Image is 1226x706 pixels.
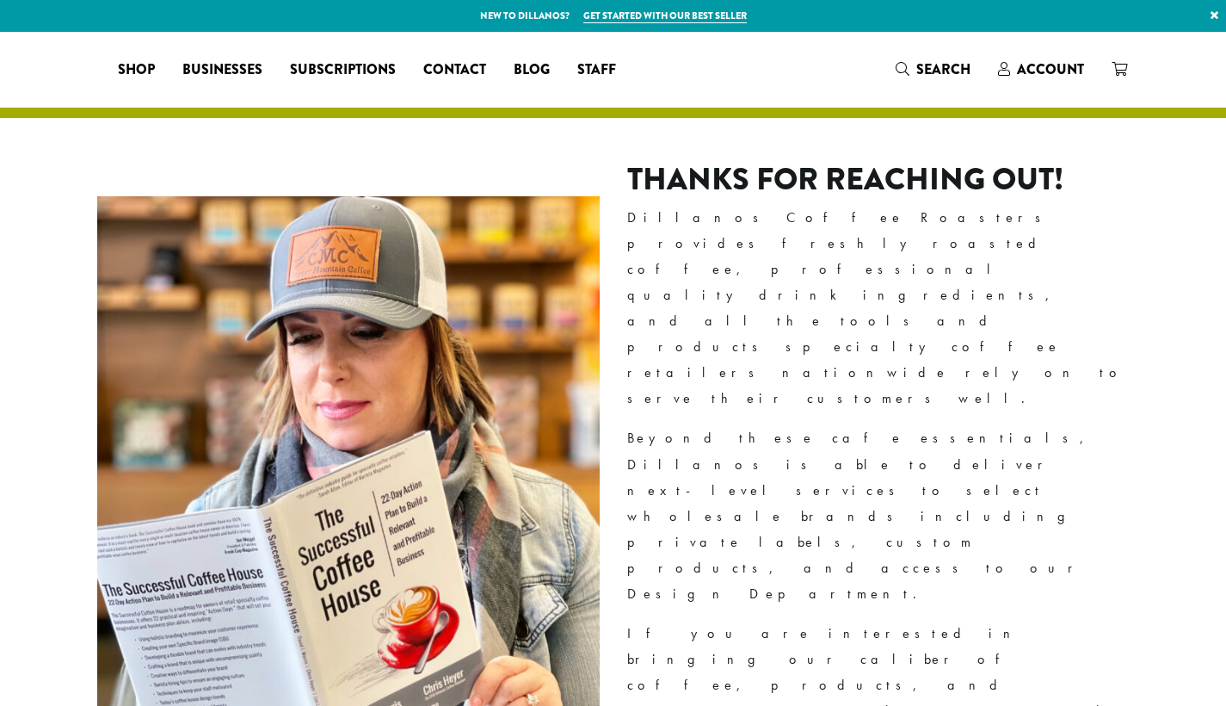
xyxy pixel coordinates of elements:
span: Search [916,59,970,79]
span: Shop [118,59,155,81]
span: Businesses [182,59,262,81]
a: Search [882,55,984,84]
h2: Thanks for reaching out! [627,161,1130,198]
span: Account [1017,59,1084,79]
span: Staff [577,59,616,81]
a: Staff [564,56,630,84]
span: Blog [514,59,550,81]
span: Contact [423,59,486,81]
a: Shop [104,56,169,84]
span: Subscriptions [290,59,396,81]
p: Dillanos Coffee Roasters provides freshly roasted coffee, professional quality drink ingredients,... [627,205,1130,412]
a: Get started with our best seller [583,9,747,23]
p: Beyond these cafe essentials, Dillanos is able to deliver next-level services to select wholesale... [627,425,1130,607]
